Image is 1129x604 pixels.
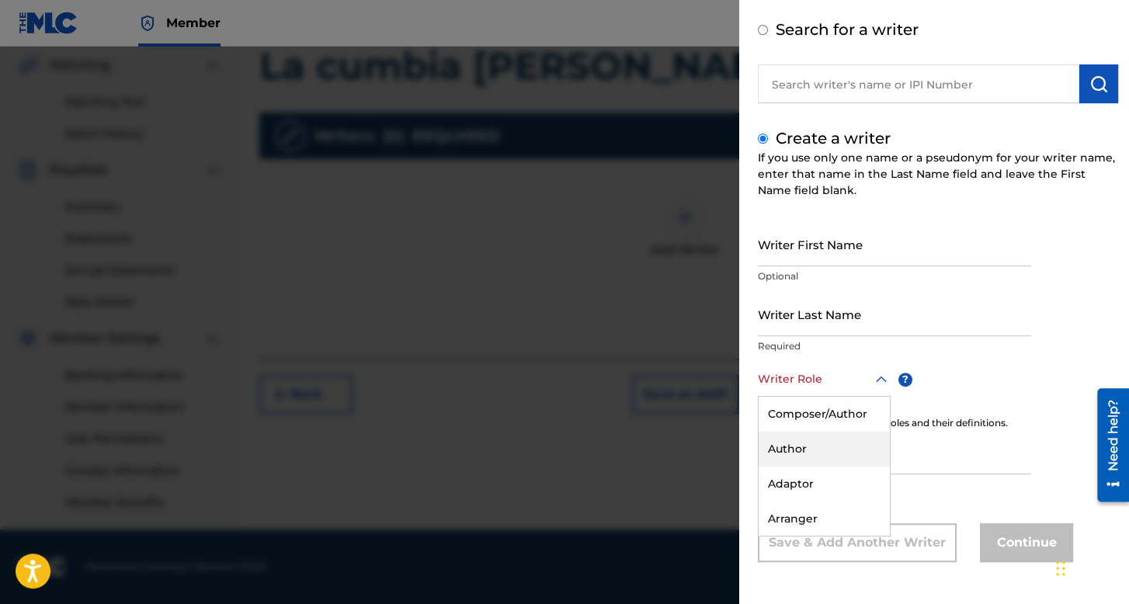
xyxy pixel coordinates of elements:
span: Member [166,14,221,32]
div: Author [759,432,890,467]
img: MLC Logo [19,12,78,34]
div: Widget de chat [1051,529,1129,604]
iframe: Resource Center [1086,383,1129,508]
img: Top Rightsholder [138,14,157,33]
div: Click for a list of writer roles and their definitions. [758,416,1118,430]
iframe: Chat Widget [1051,529,1129,604]
label: Create a writer [776,129,891,148]
div: Composer/Author [759,397,890,432]
div: If you use only one name or a pseudonym for your writer name, enter that name in the Last Name fi... [758,150,1118,199]
div: Arrastrar [1056,545,1065,592]
div: Adaptor [759,467,890,502]
p: Optional [758,477,1031,491]
p: Required [758,339,1031,353]
input: Search writer's name or IPI Number [758,64,1079,103]
img: Search Works [1089,75,1108,93]
p: Optional [758,269,1031,283]
div: Arranger [759,502,890,536]
span: ? [898,373,912,387]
